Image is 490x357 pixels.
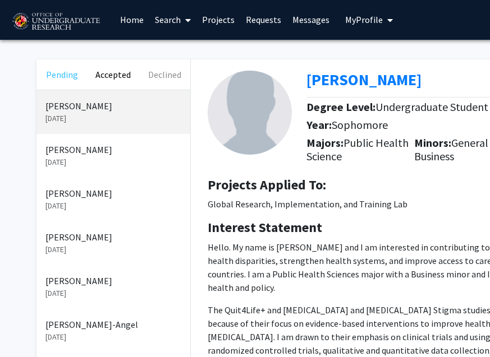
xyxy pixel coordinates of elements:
p: [DATE] [45,113,181,124]
button: Pending [36,59,88,90]
span: My Profile [345,14,383,25]
p: [PERSON_NAME] [45,99,181,113]
b: Minors: [414,136,451,150]
p: [PERSON_NAME] [45,143,181,156]
p: [DATE] [45,331,181,343]
p: [PERSON_NAME] [45,274,181,288]
span: Public Health Science [306,136,409,163]
p: [PERSON_NAME] [45,187,181,200]
span: Sophomore [332,118,388,132]
span: Undergraduate Student [375,100,488,114]
iframe: Chat [8,307,48,349]
p: [DATE] [45,200,181,212]
b: Majors: [306,136,344,150]
p: [PERSON_NAME]-Angel [45,318,181,331]
p: [DATE] [45,244,181,256]
img: Profile Picture [208,71,292,155]
b: Interest Statement [208,219,322,236]
img: University of Maryland Logo [8,8,103,36]
span: General Business [414,136,488,163]
button: Accepted [88,59,139,90]
p: [PERSON_NAME] [45,230,181,244]
button: Declined [139,59,190,90]
b: Year: [306,118,332,132]
p: [DATE] [45,288,181,299]
b: [PERSON_NAME] [306,69,422,90]
p: [DATE] [45,156,181,168]
a: Opens in a new tab [306,69,422,90]
b: Projects Applied To: [208,176,326,193]
b: Degree Level: [306,100,375,114]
